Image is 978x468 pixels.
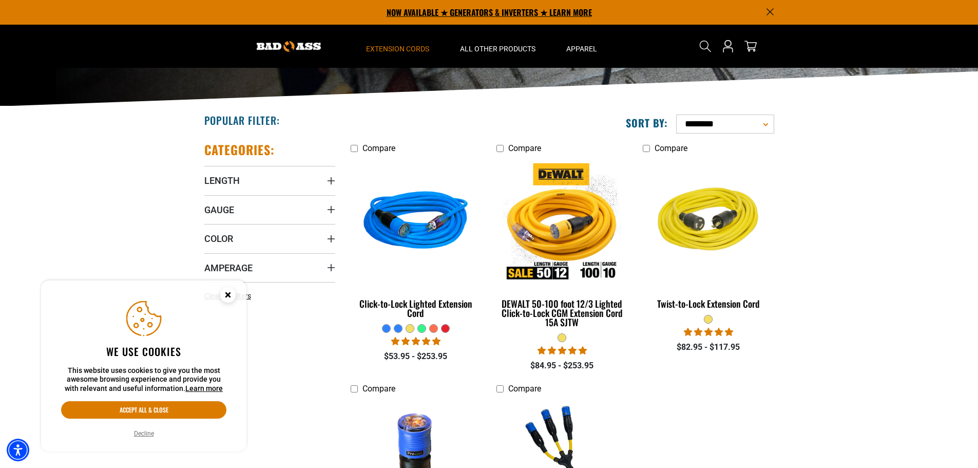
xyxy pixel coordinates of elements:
[204,233,233,245] span: Color
[209,280,246,312] button: Close this option
[497,163,627,282] img: DEWALT 50-100 foot 12/3 Lighted Click-to-Lock CGM Extension Cord 15A SJTW
[185,384,223,392] a: This website uses cookies to give you the most awesome browsing experience and provide you with r...
[391,336,440,346] span: 4.87 stars
[204,253,335,282] summary: Amperage
[655,143,687,153] span: Compare
[626,116,668,129] label: Sort by:
[204,262,253,274] span: Amperage
[551,25,612,68] summary: Apparel
[351,158,482,324] a: blue Click-to-Lock Lighted Extension Cord
[204,114,280,127] h2: Popular Filter:
[351,163,481,282] img: blue
[351,25,445,68] summary: Extension Cords
[496,158,627,333] a: DEWALT 50-100 foot 12/3 Lighted Click-to-Lock CGM Extension Cord 15A SJTW DEWALT 50-100 foot 12/3...
[460,44,535,53] span: All Other Products
[742,40,759,52] a: cart
[351,299,482,317] div: Click-to-Lock Lighted Extension Cord
[508,384,541,394] span: Compare
[362,384,395,394] span: Compare
[643,341,774,353] div: $82.95 - $117.95
[61,366,226,394] p: This website uses cookies to give you the most awesome browsing experience and provide you with r...
[566,44,597,53] span: Apparel
[204,142,275,158] h2: Categories:
[643,158,774,314] a: yellow Twist-to-Lock Extension Cord
[445,25,551,68] summary: All Other Products
[131,428,157,439] button: Decline
[366,44,429,53] span: Extension Cords
[204,224,335,253] summary: Color
[204,195,335,224] summary: Gauge
[496,299,627,327] div: DEWALT 50-100 foot 12/3 Lighted Click-to-Lock CGM Extension Cord 15A SJTW
[61,401,226,419] button: Accept all & close
[496,360,627,372] div: $84.95 - $253.95
[257,41,321,52] img: Bad Ass Extension Cords
[362,143,395,153] span: Compare
[204,166,335,195] summary: Length
[351,350,482,363] div: $53.95 - $253.95
[644,163,773,282] img: yellow
[41,280,246,452] aside: Cookie Consent
[204,204,234,216] span: Gauge
[720,25,736,68] a: Open this option
[7,439,29,461] div: Accessibility Menu
[508,143,541,153] span: Compare
[204,175,240,186] span: Length
[684,327,733,337] span: 5.00 stars
[697,38,714,54] summary: Search
[61,345,226,358] h2: We use cookies
[643,299,774,308] div: Twist-to-Lock Extension Cord
[538,346,587,355] span: 4.84 stars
